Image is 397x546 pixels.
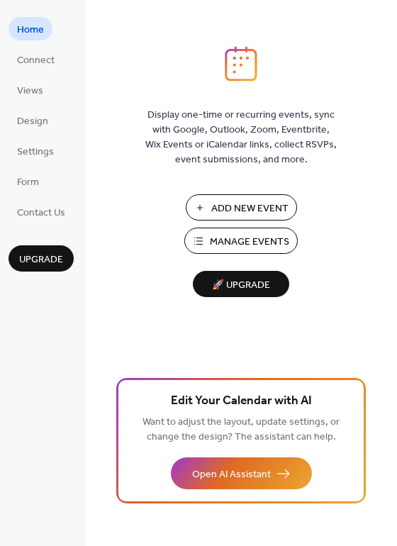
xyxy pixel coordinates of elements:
[184,228,298,254] button: Manage Events
[17,23,44,38] span: Home
[171,391,312,411] span: Edit Your Calendar with AI
[9,17,52,40] a: Home
[145,108,337,167] span: Display one-time or recurring events, sync with Google, Outlook, Zoom, Eventbrite, Wix Events or ...
[186,194,297,221] button: Add New Event
[211,201,289,216] span: Add New Event
[225,46,257,82] img: logo_icon.svg
[171,457,312,489] button: Open AI Assistant
[193,271,289,297] button: 🚀 Upgrade
[17,53,55,68] span: Connect
[192,467,271,482] span: Open AI Assistant
[9,169,47,193] a: Form
[17,175,39,190] span: Form
[17,114,48,129] span: Design
[9,139,62,162] a: Settings
[9,108,57,132] a: Design
[17,145,54,160] span: Settings
[19,252,63,267] span: Upgrade
[9,200,74,223] a: Contact Us
[201,276,281,295] span: 🚀 Upgrade
[142,413,340,447] span: Want to adjust the layout, update settings, or change the design? The assistant can help.
[17,206,65,221] span: Contact Us
[9,48,63,71] a: Connect
[17,84,43,99] span: Views
[9,245,74,272] button: Upgrade
[210,235,289,250] span: Manage Events
[9,78,52,101] a: Views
